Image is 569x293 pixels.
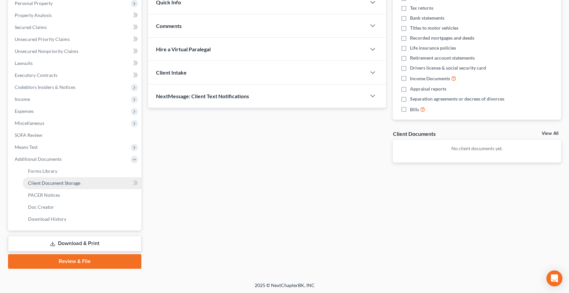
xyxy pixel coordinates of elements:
[410,65,486,71] span: Drivers license & social security card
[9,57,141,69] a: Lawsuits
[28,216,66,222] span: Download History
[398,145,556,152] p: No client documents yet.
[23,177,141,189] a: Client Document Storage
[546,270,562,286] div: Open Intercom Messenger
[15,144,38,150] span: Means Test
[15,60,33,66] span: Lawsuits
[410,45,456,51] span: Life insurance policies
[156,23,182,29] span: Comments
[28,192,60,198] span: PACER Notices
[15,36,70,42] span: Unsecured Priority Claims
[15,120,44,126] span: Miscellaneous
[393,130,435,137] div: Client Documents
[9,129,141,141] a: SOFA Review
[410,55,475,61] span: Retirement account statements
[15,132,42,138] span: SOFA Review
[410,96,504,102] span: Separation agreements or decrees of divorces
[9,69,141,81] a: Executory Contracts
[15,84,75,90] span: Codebtors Insiders & Notices
[410,86,446,92] span: Appraisal reports
[23,213,141,225] a: Download History
[9,9,141,21] a: Property Analysis
[542,131,558,136] a: View All
[156,46,211,52] span: Hire a Virtual Paralegal
[410,5,433,11] span: Tax returns
[410,75,450,82] span: Income Documents
[15,48,78,54] span: Unsecured Nonpriority Claims
[410,106,419,113] span: Bills
[28,204,54,210] span: Doc Creator
[410,15,444,21] span: Bank statements
[15,12,52,18] span: Property Analysis
[23,165,141,177] a: Forms Library
[156,69,187,76] span: Client Intake
[15,96,30,102] span: Income
[15,108,34,114] span: Expenses
[9,33,141,45] a: Unsecured Priority Claims
[15,72,57,78] span: Executory Contracts
[410,35,474,41] span: Recorded mortgages and deeds
[410,25,458,31] span: Titles to motor vehicles
[15,156,62,162] span: Additional Documents
[8,236,141,251] a: Download & Print
[28,168,57,174] span: Forms Library
[15,0,53,6] span: Personal Property
[23,201,141,213] a: Doc Creator
[9,21,141,33] a: Secured Claims
[8,254,141,269] a: Review & File
[9,45,141,57] a: Unsecured Nonpriority Claims
[28,180,80,186] span: Client Document Storage
[23,189,141,201] a: PACER Notices
[156,93,249,99] span: NextMessage: Client Text Notifications
[15,24,47,30] span: Secured Claims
